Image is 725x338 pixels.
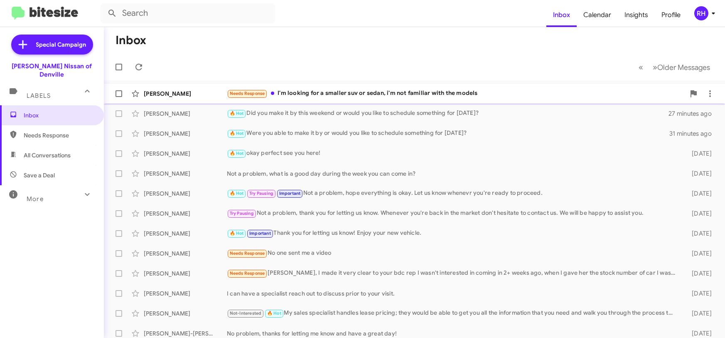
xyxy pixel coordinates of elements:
[249,191,273,196] span: Try Pausing
[230,131,244,136] span: 🔥 Hot
[680,189,718,198] div: [DATE]
[634,59,715,76] nav: Page navigation example
[27,92,51,99] span: Labels
[546,3,577,27] a: Inbox
[24,151,71,159] span: All Conversations
[227,109,668,118] div: Did you make it by this weekend or would you like to schedule something for [DATE]?
[648,59,715,76] button: Next
[653,62,657,72] span: »
[24,131,94,139] span: Needs Response
[267,311,281,316] span: 🔥 Hot
[144,129,227,138] div: [PERSON_NAME]
[680,149,718,158] div: [DATE]
[144,209,227,218] div: [PERSON_NAME]
[227,268,680,278] div: [PERSON_NAME], I made it very clear to your bdc rep I wasn't interested in coming in 2+ weeks ago...
[668,109,718,118] div: 27 minutes ago
[657,63,710,72] span: Older Messages
[227,308,680,318] div: My sales specialist handles lease pricing; they would be able to get you all the information that...
[230,231,244,236] span: 🔥 Hot
[227,169,680,178] div: Not a problem, what is a good day during the week you can come in?
[36,40,86,49] span: Special Campaign
[680,309,718,318] div: [DATE]
[279,191,301,196] span: Important
[116,34,146,47] h1: Inbox
[227,289,680,298] div: I can have a specialist reach out to discuss prior to your visit.
[249,231,271,236] span: Important
[101,3,275,23] input: Search
[27,195,44,203] span: More
[680,289,718,298] div: [DATE]
[634,59,648,76] button: Previous
[24,171,55,179] span: Save a Deal
[639,62,643,72] span: «
[230,111,244,116] span: 🔥 Hot
[230,151,244,156] span: 🔥 Hot
[680,329,718,338] div: [DATE]
[680,249,718,258] div: [DATE]
[227,189,680,198] div: Not a problem, hope everything is okay. Let us know whenevr you're ready to proceed.
[144,89,227,98] div: [PERSON_NAME]
[694,6,708,20] div: RH
[144,109,227,118] div: [PERSON_NAME]
[144,149,227,158] div: [PERSON_NAME]
[227,149,680,158] div: okay perfect see you here!
[687,6,716,20] button: RH
[227,209,680,218] div: Not a problem, thank you for letting us know. Whenever you're back in the market don't hesitate t...
[680,269,718,278] div: [DATE]
[144,309,227,318] div: [PERSON_NAME]
[227,229,680,238] div: Thank you for letting us know! Enjoy your new vehicle.
[230,211,254,216] span: Try Pausing
[680,209,718,218] div: [DATE]
[230,271,265,276] span: Needs Response
[144,269,227,278] div: [PERSON_NAME]
[11,35,93,55] a: Special Campaign
[144,189,227,198] div: [PERSON_NAME]
[227,89,685,98] div: I'm looking for a smaller suv or sedan, i'm not familiar with the models
[144,289,227,298] div: [PERSON_NAME]
[227,249,680,258] div: No one sent me a video
[680,229,718,238] div: [DATE]
[230,91,265,96] span: Needs Response
[144,329,227,338] div: [PERSON_NAME]-[PERSON_NAME]
[230,251,265,256] span: Needs Response
[669,129,718,138] div: 31 minutes ago
[144,229,227,238] div: [PERSON_NAME]
[227,129,669,138] div: Were you able to make it by or would you like to schedule something for [DATE]?
[230,191,244,196] span: 🔥 Hot
[618,3,655,27] a: Insights
[577,3,618,27] a: Calendar
[144,249,227,258] div: [PERSON_NAME]
[680,169,718,178] div: [DATE]
[655,3,687,27] a: Profile
[227,329,680,338] div: No problem, thanks for letting me know and have a great day!
[24,111,94,119] span: Inbox
[144,169,227,178] div: [PERSON_NAME]
[230,311,262,316] span: Not-Interested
